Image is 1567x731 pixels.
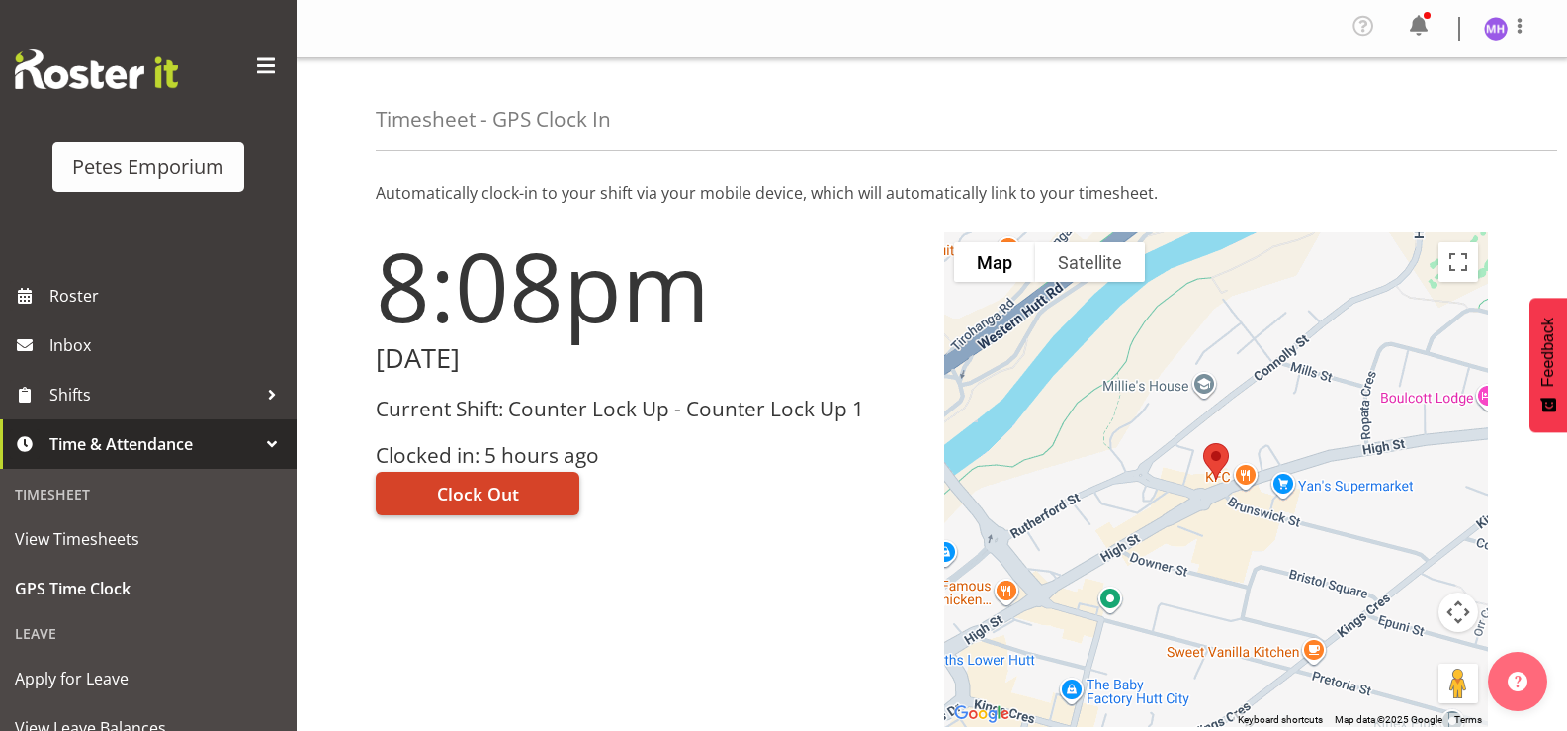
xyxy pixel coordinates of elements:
[72,152,224,182] div: Petes Emporium
[49,380,257,410] span: Shifts
[437,481,519,506] span: Clock Out
[15,49,178,89] img: Rosterit website logo
[15,574,282,603] span: GPS Time Clock
[376,108,611,131] h4: Timesheet - GPS Clock In
[949,701,1014,727] img: Google
[5,564,292,613] a: GPS Time Clock
[376,343,920,374] h2: [DATE]
[1529,298,1567,432] button: Feedback - Show survey
[1335,714,1442,725] span: Map data ©2025 Google
[5,474,292,514] div: Timesheet
[1484,17,1508,41] img: mackenzie-halford4471.jpg
[15,664,282,693] span: Apply for Leave
[1454,714,1482,725] a: Terms (opens in new tab)
[5,613,292,654] div: Leave
[376,232,920,339] h1: 8:08pm
[5,654,292,703] a: Apply for Leave
[376,398,920,420] h3: Current Shift: Counter Lock Up - Counter Lock Up 1
[49,281,287,311] span: Roster
[49,429,257,459] span: Time & Attendance
[15,524,282,554] span: View Timesheets
[954,242,1035,282] button: Show street map
[376,472,579,515] button: Clock Out
[949,701,1014,727] a: Open this area in Google Maps (opens a new window)
[1438,242,1478,282] button: Toggle fullscreen view
[376,181,1488,205] p: Automatically clock-in to your shift via your mobile device, which will automatically link to you...
[1438,593,1478,632] button: Map camera controls
[49,330,287,360] span: Inbox
[376,444,920,467] h3: Clocked in: 5 hours ago
[5,514,292,564] a: View Timesheets
[1238,713,1323,727] button: Keyboard shortcuts
[1035,242,1145,282] button: Show satellite imagery
[1438,664,1478,703] button: Drag Pegman onto the map to open Street View
[1539,318,1557,387] span: Feedback
[1508,672,1527,691] img: help-xxl-2.png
